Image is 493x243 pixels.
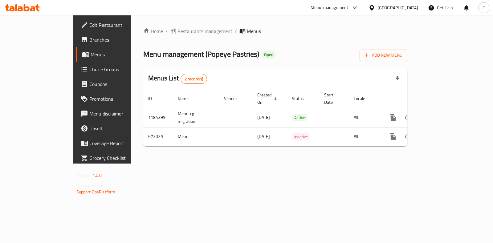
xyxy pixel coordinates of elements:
[89,66,151,73] span: Choice Groups
[349,127,381,146] td: All
[349,108,381,127] td: All
[400,110,415,125] button: Change Status
[89,110,151,117] span: Menu disclaimer
[235,27,237,35] li: /
[257,113,270,121] span: [DATE]
[257,132,270,140] span: [DATE]
[143,27,407,35] nav: breadcrumb
[177,27,232,35] span: Restaurants management
[76,91,156,106] a: Promotions
[324,91,341,106] span: Start Date
[76,106,156,121] a: Menu disclaimer
[400,129,415,144] button: Change Status
[483,4,485,11] span: E
[76,121,156,136] a: Upsell
[165,27,168,35] li: /
[89,154,151,162] span: Grocery Checklist
[181,76,207,82] span: 2 record(s)
[89,21,151,29] span: Edit Restaurant
[143,47,259,61] span: Menu management ( Popeye Pastries )
[148,95,160,102] span: ID
[76,47,156,62] a: Menus
[319,108,349,127] td: -
[257,91,279,106] span: Created On
[76,32,156,47] a: Branches
[365,51,402,59] span: Add New Menu
[170,27,232,35] a: Restaurants management
[390,71,405,86] div: Export file
[224,95,245,102] span: Vendor
[89,125,151,132] span: Upsell
[76,77,156,91] a: Coupons
[377,4,418,11] div: [GEOGRAPHIC_DATA]
[262,52,276,57] span: Open
[178,95,197,102] span: Name
[319,127,349,146] td: -
[89,80,151,88] span: Coupons
[89,36,151,43] span: Branches
[311,4,348,11] div: Menu-management
[89,140,151,147] span: Coverage Report
[143,127,173,146] td: 672025
[76,136,156,151] a: Coverage Report
[148,74,207,84] h2: Menus List
[92,171,102,179] span: 1.0.0
[385,110,400,125] button: more
[360,50,407,61] button: Add New Menu
[76,182,105,190] span: Get support on:
[381,89,450,108] th: Actions
[173,127,219,146] td: Menu
[354,95,373,102] span: Locale
[143,89,450,146] table: enhanced table
[292,133,310,140] span: Inactive
[292,114,308,121] span: Active
[143,108,173,127] td: 1184299
[76,151,156,165] a: Grocery Checklist
[181,74,207,84] div: Total records count
[89,95,151,103] span: Promotions
[91,51,151,58] span: Menus
[385,129,400,144] button: more
[292,95,312,102] span: Status
[76,62,156,77] a: Choice Groups
[76,188,116,196] a: Support.OpsPlatform
[76,171,92,179] span: Version:
[76,18,156,32] a: Edit Restaurant
[173,108,219,127] td: Menu-cg migration
[262,51,276,59] div: Open
[247,27,261,35] span: Menus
